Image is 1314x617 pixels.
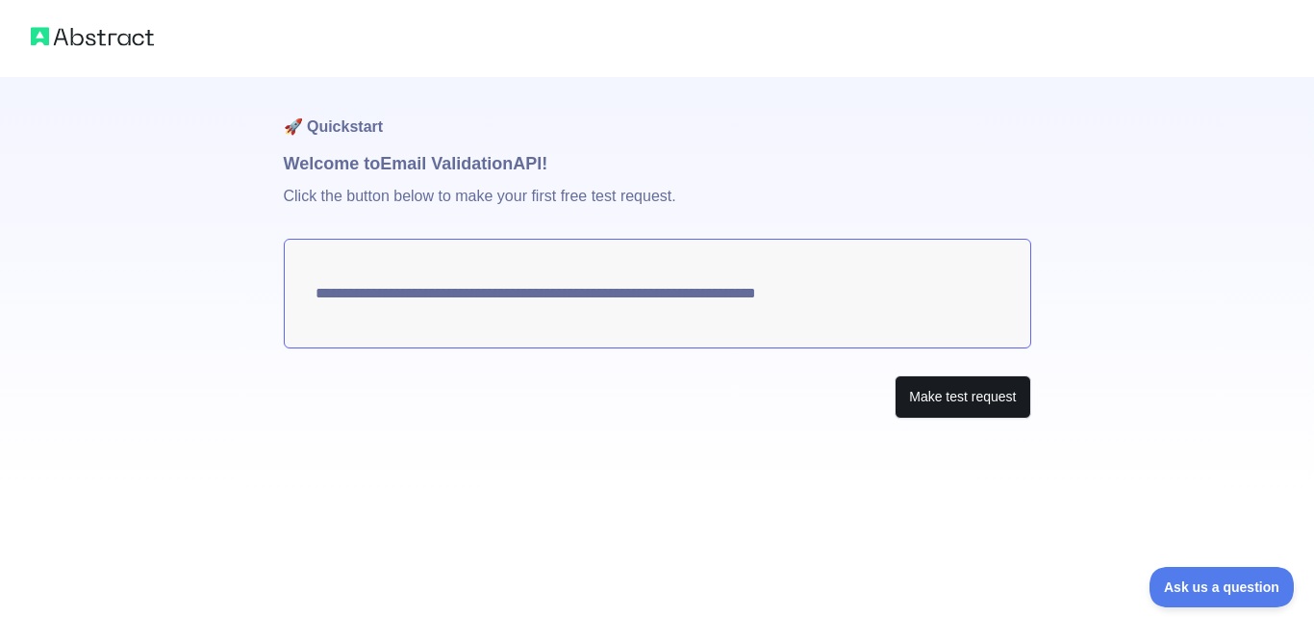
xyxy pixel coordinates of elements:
[31,23,154,50] img: Abstract logo
[284,77,1031,150] h1: 🚀 Quickstart
[284,150,1031,177] h1: Welcome to Email Validation API!
[895,375,1030,419] button: Make test request
[1150,567,1295,607] iframe: Toggle Customer Support
[284,177,1031,239] p: Click the button below to make your first free test request.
